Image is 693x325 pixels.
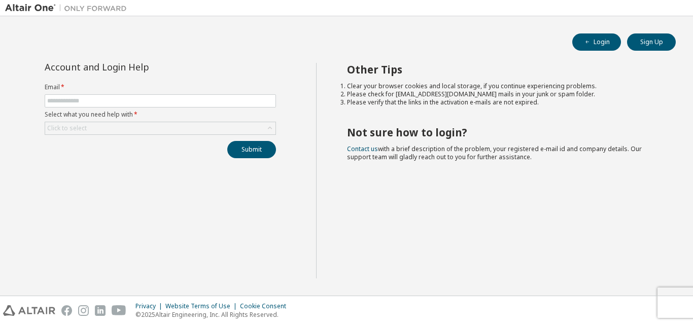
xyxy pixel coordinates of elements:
[347,126,658,139] h2: Not sure how to login?
[95,305,106,316] img: linkedin.svg
[78,305,89,316] img: instagram.svg
[347,63,658,76] h2: Other Tips
[347,90,658,98] li: Please check for [EMAIL_ADDRESS][DOMAIN_NAME] mails in your junk or spam folder.
[347,145,642,161] span: with a brief description of the problem, your registered e-mail id and company details. Our suppo...
[347,82,658,90] li: Clear your browser cookies and local storage, if you continue experiencing problems.
[45,63,230,71] div: Account and Login Help
[45,111,276,119] label: Select what you need help with
[165,302,240,310] div: Website Terms of Use
[61,305,72,316] img: facebook.svg
[5,3,132,13] img: Altair One
[572,33,621,51] button: Login
[347,145,378,153] a: Contact us
[135,310,292,319] p: © 2025 Altair Engineering, Inc. All Rights Reserved.
[227,141,276,158] button: Submit
[240,302,292,310] div: Cookie Consent
[112,305,126,316] img: youtube.svg
[3,305,55,316] img: altair_logo.svg
[627,33,676,51] button: Sign Up
[45,122,275,134] div: Click to select
[135,302,165,310] div: Privacy
[45,83,276,91] label: Email
[47,124,87,132] div: Click to select
[347,98,658,106] li: Please verify that the links in the activation e-mails are not expired.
